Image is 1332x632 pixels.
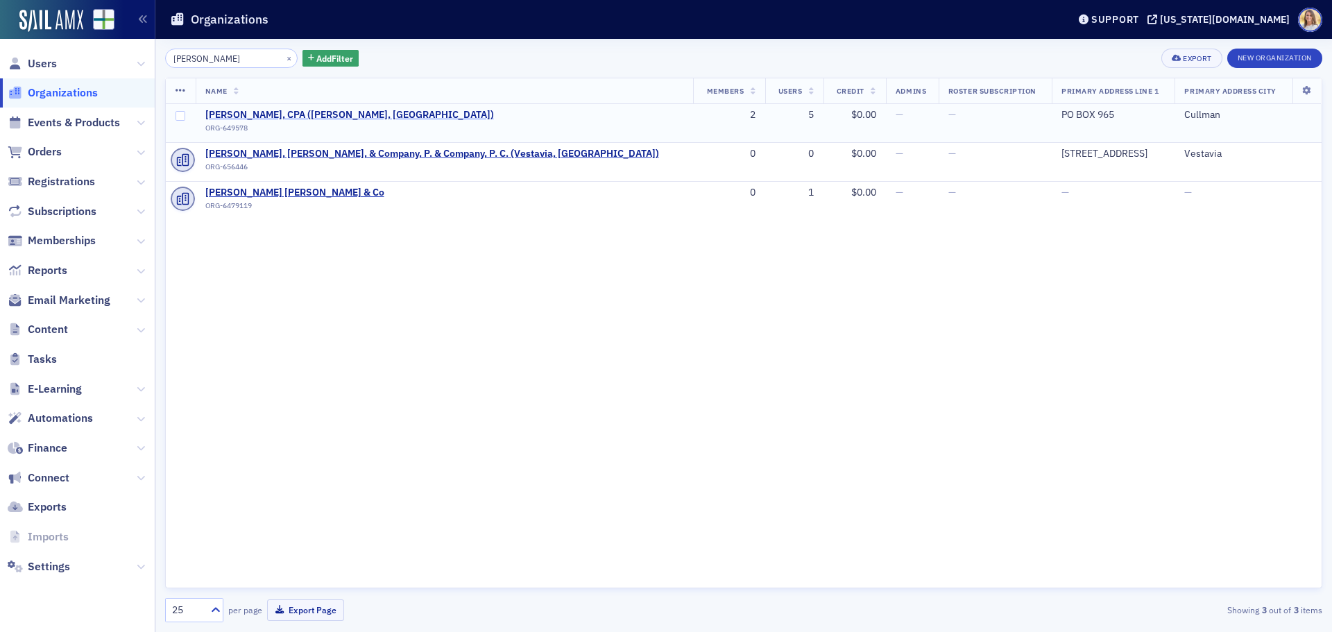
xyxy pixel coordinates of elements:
[851,147,876,160] span: $0.00
[1291,604,1301,616] strong: 3
[28,204,96,219] span: Subscriptions
[896,86,926,96] span: Admins
[948,86,1036,96] span: Roster Subscription
[28,529,69,545] span: Imports
[948,108,956,121] span: —
[1184,86,1276,96] span: Primary Address City
[205,109,494,121] a: [PERSON_NAME], CPA ([PERSON_NAME], [GEOGRAPHIC_DATA])
[205,148,659,160] span: Cooke, Cameron, Travis, & Company, P. & Company, P. C. (Vestavia, AL)
[1061,148,1165,160] div: [STREET_ADDRESS]
[205,86,228,96] span: Name
[1061,86,1159,96] span: Primary Address Line 1
[28,382,82,397] span: E-Learning
[8,322,68,337] a: Content
[8,529,69,545] a: Imports
[775,109,814,121] div: 5
[896,147,903,160] span: —
[778,86,803,96] span: Users
[1091,13,1139,26] div: Support
[1227,51,1322,63] a: New Organization
[28,233,96,248] span: Memberships
[1298,8,1322,32] span: Profile
[1183,55,1211,62] div: Export
[267,599,344,621] button: Export Page
[1184,148,1312,160] div: Vestavia
[775,148,814,160] div: 0
[28,144,62,160] span: Orders
[228,604,262,616] label: per page
[205,187,384,199] a: [PERSON_NAME] [PERSON_NAME] & Co
[775,187,814,199] div: 1
[28,293,110,308] span: Email Marketing
[1061,186,1069,198] span: —
[28,470,69,486] span: Connect
[703,109,755,121] div: 2
[1160,13,1290,26] div: [US_STATE][DOMAIN_NAME]
[19,10,83,32] img: SailAMX
[707,86,744,96] span: Members
[1147,15,1295,24] button: [US_STATE][DOMAIN_NAME]
[8,441,67,456] a: Finance
[1061,109,1165,121] div: PO BOX 965
[896,186,903,198] span: —
[8,85,98,101] a: Organizations
[83,9,114,33] a: View Homepage
[172,603,203,617] div: 25
[28,115,120,130] span: Events & Products
[703,187,755,199] div: 0
[205,123,494,137] div: ORG-649578
[28,559,70,574] span: Settings
[28,85,98,101] span: Organizations
[8,411,93,426] a: Automations
[283,51,296,64] button: ×
[205,109,494,121] span: Larry Gene Cooke, CPA (Cullman, AL)
[1227,49,1322,68] button: New Organization
[316,52,353,65] span: Add Filter
[946,604,1322,616] div: Showing out of items
[205,148,659,160] a: [PERSON_NAME], [PERSON_NAME], & Company, P. & Company, P. C. (Vestavia, [GEOGRAPHIC_DATA])
[302,50,359,67] button: AddFilter
[896,108,903,121] span: —
[28,411,93,426] span: Automations
[191,11,268,28] h1: Organizations
[837,86,864,96] span: Credit
[93,9,114,31] img: SailAMX
[205,187,384,199] span: Cooke Cameron Travis & Co
[1161,49,1222,68] button: Export
[1184,109,1312,121] div: Cullman
[8,233,96,248] a: Memberships
[948,186,956,198] span: —
[8,56,57,71] a: Users
[8,263,67,278] a: Reports
[1259,604,1269,616] strong: 3
[8,144,62,160] a: Orders
[851,108,876,121] span: $0.00
[8,382,82,397] a: E-Learning
[1184,186,1192,198] span: —
[8,352,57,367] a: Tasks
[28,441,67,456] span: Finance
[703,148,755,160] div: 0
[8,499,67,515] a: Exports
[8,470,69,486] a: Connect
[8,293,110,308] a: Email Marketing
[165,49,298,68] input: Search…
[28,174,95,189] span: Registrations
[28,499,67,515] span: Exports
[8,174,95,189] a: Registrations
[205,162,659,176] div: ORG-656446
[28,322,68,337] span: Content
[8,115,120,130] a: Events & Products
[28,56,57,71] span: Users
[8,204,96,219] a: Subscriptions
[28,263,67,278] span: Reports
[948,147,956,160] span: —
[28,352,57,367] span: Tasks
[205,201,384,215] div: ORG-6479119
[8,559,70,574] a: Settings
[851,186,876,198] span: $0.00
